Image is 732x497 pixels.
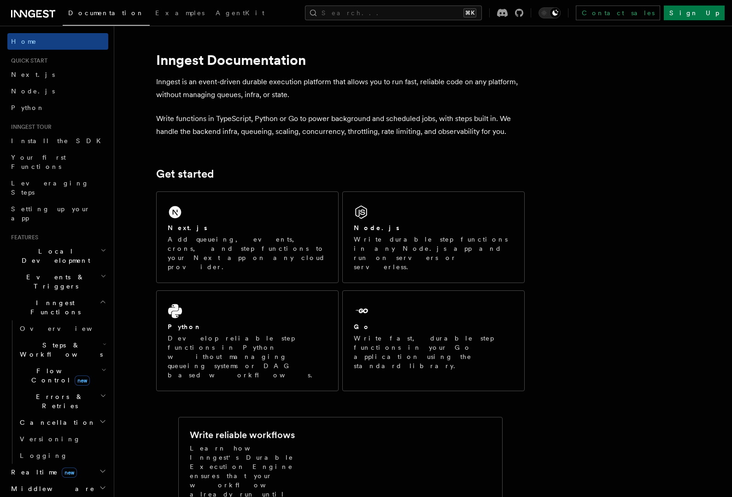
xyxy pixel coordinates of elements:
button: Steps & Workflows [16,337,108,363]
a: Overview [16,320,108,337]
p: Inngest is an event-driven durable execution platform that allows you to run fast, reliable code ... [156,75,525,101]
span: Examples [155,9,205,17]
a: Examples [150,3,210,25]
span: Node.js [11,87,55,95]
span: new [75,376,90,386]
span: Steps & Workflows [16,341,103,359]
span: Leveraging Steps [11,179,89,196]
div: Inngest Functions [7,320,108,464]
a: Documentation [63,3,150,26]
a: Install the SDK [7,133,108,149]
p: Develop reliable step functions in Python without managing queueing systems or DAG based workflows. [168,334,327,380]
p: Write fast, durable step functions in your Go application using the standard library. [354,334,513,370]
span: Middleware [7,484,95,493]
span: Inngest Functions [7,298,100,317]
span: Install the SDK [11,137,106,144]
h2: Python [168,322,202,331]
span: Versioning [20,435,81,443]
a: Versioning [16,431,108,447]
a: AgentKit [210,3,270,25]
span: Cancellation [16,418,96,427]
a: Setting up your app [7,201,108,226]
a: Node.js [7,83,108,99]
h2: Node.js [354,223,399,232]
span: Python [11,104,45,111]
button: Toggle dark mode [539,7,561,18]
span: Setting up your app [11,205,90,222]
button: Inngest Functions [7,295,108,320]
a: Node.jsWrite durable step functions in any Node.js app and run on servers or serverless. [342,191,525,283]
button: Search...⌘K [305,6,482,20]
a: GoWrite fast, durable step functions in your Go application using the standard library. [342,290,525,391]
p: Write functions in TypeScript, Python or Go to power background and scheduled jobs, with steps bu... [156,112,525,138]
h2: Next.js [168,223,207,232]
a: Your first Functions [7,149,108,175]
p: Write durable step functions in any Node.js app and run on servers or serverless. [354,235,513,272]
span: Logging [20,452,68,459]
span: Events & Triggers [7,272,100,291]
p: Add queueing, events, crons, and step functions to your Next app on any cloud provider. [168,235,327,272]
a: Leveraging Steps [7,175,108,201]
span: Your first Functions [11,154,66,170]
a: Sign Up [664,6,725,20]
a: Get started [156,168,214,180]
button: Realtimenew [7,464,108,480]
span: Local Development [7,247,100,265]
a: Logging [16,447,108,464]
span: Next.js [11,71,55,78]
button: Cancellation [16,414,108,431]
h1: Inngest Documentation [156,52,525,68]
span: Features [7,234,38,241]
span: Flow Control [16,366,101,385]
a: Next.js [7,66,108,83]
span: Errors & Retries [16,392,100,410]
a: Home [7,33,108,50]
h2: Go [354,322,370,331]
a: Next.jsAdd queueing, events, crons, and step functions to your Next app on any cloud provider. [156,191,339,283]
button: Middleware [7,480,108,497]
span: Inngest tour [7,123,52,131]
button: Flow Controlnew [16,363,108,388]
h2: Write reliable workflows [190,428,295,441]
button: Events & Triggers [7,269,108,295]
span: AgentKit [216,9,264,17]
span: Home [11,37,37,46]
button: Errors & Retries [16,388,108,414]
kbd: ⌘K [463,8,476,17]
a: Python [7,99,108,116]
span: Realtime [7,468,77,477]
a: PythonDevelop reliable step functions in Python without managing queueing systems or DAG based wo... [156,290,339,391]
span: Documentation [68,9,144,17]
button: Local Development [7,243,108,269]
span: Overview [20,325,115,332]
span: Quick start [7,57,47,64]
a: Contact sales [576,6,660,20]
span: new [62,468,77,478]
